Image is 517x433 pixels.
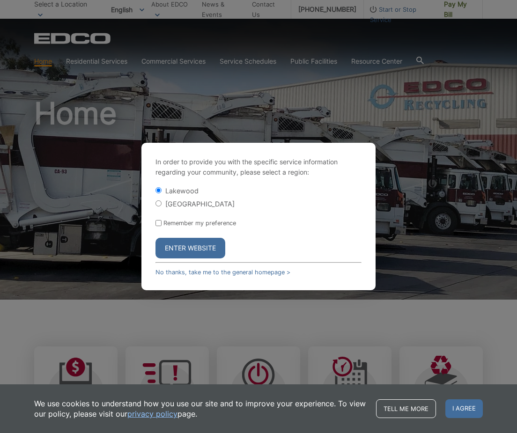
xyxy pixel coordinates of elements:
span: I agree [445,399,483,418]
p: We use cookies to understand how you use our site and to improve your experience. To view our pol... [34,398,367,419]
button: Enter Website [155,238,225,258]
a: privacy policy [127,409,177,419]
a: No thanks, take me to the general homepage > [155,269,290,276]
label: [GEOGRAPHIC_DATA] [165,200,235,208]
label: Remember my preference [163,220,236,227]
label: Lakewood [165,187,199,195]
p: In order to provide you with the specific service information regarding your community, please se... [155,157,362,177]
a: Tell me more [376,399,436,418]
